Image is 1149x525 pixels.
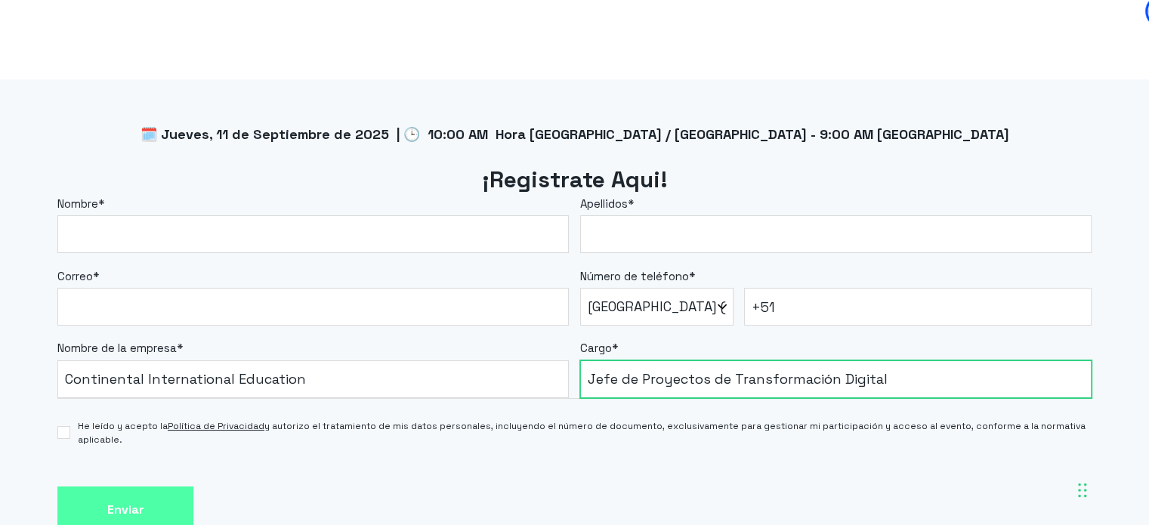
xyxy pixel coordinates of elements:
[57,426,70,439] input: He leído y acepto laPolítica de Privacidady autorizo el tratamiento de mis datos personales, incl...
[168,420,264,432] a: Política de Privacidad
[57,196,98,211] span: Nombre
[580,341,612,355] span: Cargo
[57,165,1092,196] h2: ¡Registrate Aqui!
[140,125,1008,143] span: 🗓️ Jueves, 11 de Septiembre de 2025 | 🕒 10:00 AM Hora [GEOGRAPHIC_DATA] / [GEOGRAPHIC_DATA] - 9:0...
[78,419,1092,446] span: He leído y acepto la y autorizo el tratamiento de mis datos personales, incluyendo el número de d...
[878,332,1149,525] div: Widget de chat
[57,269,93,283] span: Correo
[580,269,689,283] span: Número de teléfono
[57,341,177,355] span: Nombre de la empresa
[878,332,1149,525] iframe: Chat Widget
[1078,468,1087,513] div: Arrastrar
[580,196,628,211] span: Apellidos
